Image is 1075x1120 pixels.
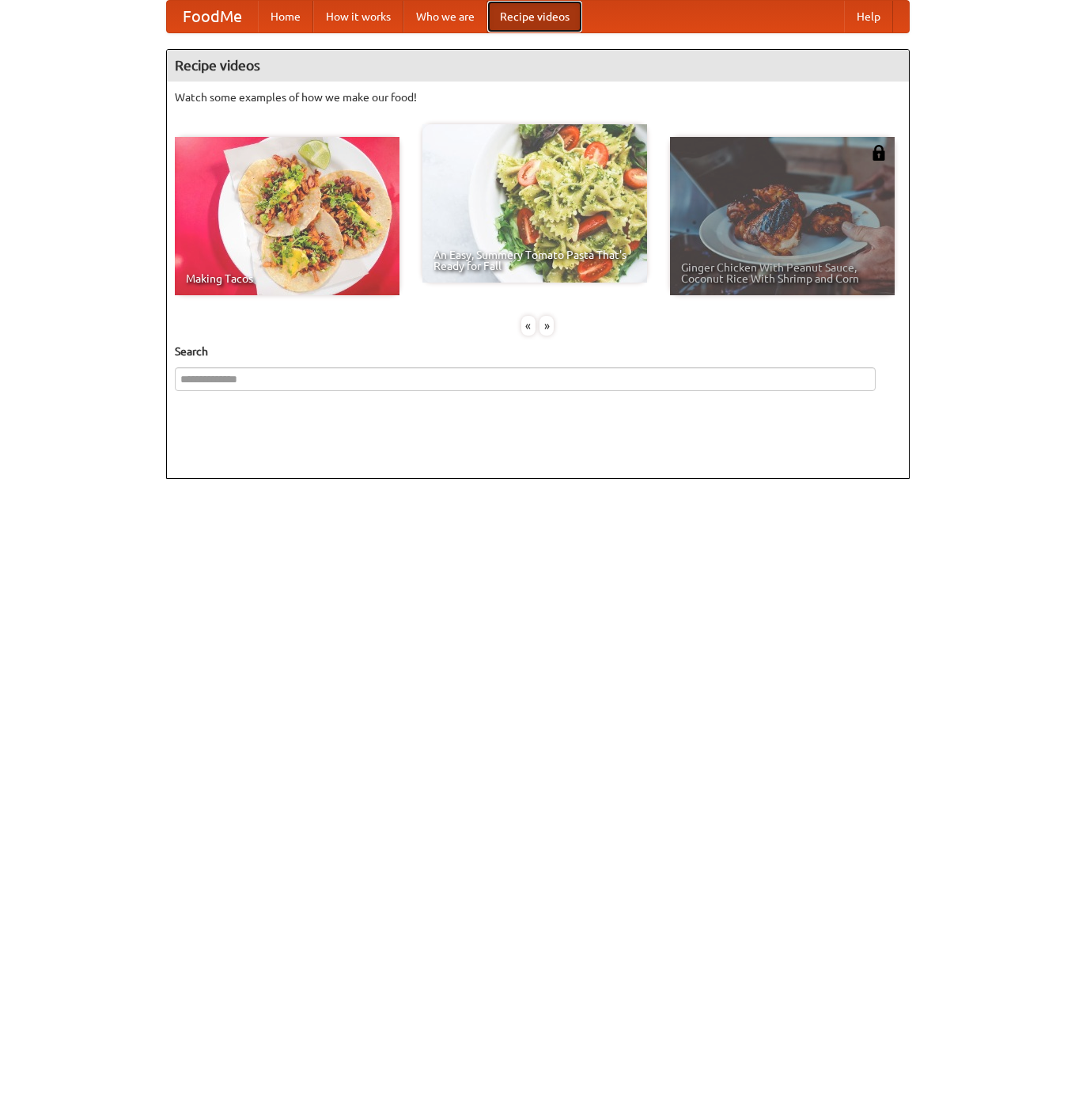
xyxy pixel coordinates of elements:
h4: Recipe videos [167,50,909,82]
h5: Search [175,344,901,359]
span: An Easy, Summery Tomato Pasta That's Ready for Fall [433,249,636,271]
a: Home [258,1,313,32]
a: Recipe videos [487,1,582,32]
div: « [521,316,536,336]
span: Making Tacos [186,273,388,284]
a: How it works [313,1,403,32]
a: FoodMe [167,1,258,32]
img: 483408.png [871,145,887,161]
a: Who we are [403,1,487,32]
p: Watch some examples of how we make our food! [175,89,901,105]
div: » [539,316,554,336]
a: Help [844,1,893,32]
a: An Easy, Summery Tomato Pasta That's Ready for Fall [422,124,647,283]
a: Making Tacos [175,137,399,295]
